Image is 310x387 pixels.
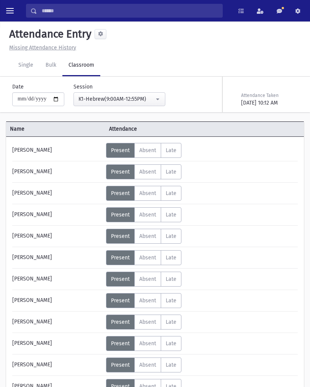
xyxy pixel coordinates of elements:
span: Present [111,254,130,261]
span: Present [111,319,130,325]
div: AttTypes [106,315,181,330]
h5: Attendance Entry [6,28,91,41]
u: Missing Attendance History [9,44,76,51]
label: Session [73,83,93,91]
button: toggle menu [3,4,17,18]
div: AttTypes [106,336,181,351]
div: AttTypes [106,207,181,222]
div: AttTypes [106,164,181,179]
span: Absent [139,340,156,347]
div: AttTypes [106,143,181,158]
span: Present [111,276,130,282]
div: [PERSON_NAME] [8,336,106,351]
span: Late [166,254,176,261]
div: [PERSON_NAME] [8,164,106,179]
div: Attendance Taken [241,92,296,99]
span: Late [166,319,176,325]
span: Present [111,190,130,197]
div: K1-Hebrew(9:00AM-12:55PM) [78,95,154,103]
a: Single [12,55,39,76]
div: [PERSON_NAME] [8,250,106,265]
span: Name [6,125,105,133]
span: Present [111,233,130,239]
span: Late [166,276,176,282]
div: [PERSON_NAME] [8,315,106,330]
span: Absent [139,169,156,175]
span: Late [166,190,176,197]
span: Absent [139,233,156,239]
div: [PERSON_NAME] [8,207,106,222]
span: Late [166,297,176,304]
label: Date [12,83,24,91]
div: [DATE] 10:12 AM [241,99,296,107]
div: [PERSON_NAME] [8,357,106,372]
span: Late [166,233,176,239]
input: Search [37,4,222,18]
span: Absent [139,297,156,304]
div: [PERSON_NAME] [8,143,106,158]
div: AttTypes [106,272,181,287]
span: Absent [139,190,156,197]
div: AttTypes [106,229,181,244]
a: Bulk [39,55,62,76]
span: Absent [139,276,156,282]
span: Present [111,297,130,304]
span: Late [166,169,176,175]
div: [PERSON_NAME] [8,229,106,244]
span: Present [111,147,130,154]
span: Absent [139,212,156,218]
a: Classroom [62,55,100,76]
div: AttTypes [106,293,181,308]
div: AttTypes [106,250,181,265]
a: Missing Attendance History [6,44,76,51]
span: Present [111,169,130,175]
span: Late [166,212,176,218]
div: [PERSON_NAME] [8,186,106,201]
span: Present [111,212,130,218]
span: Attendance [105,125,279,133]
button: K1-Hebrew(9:00AM-12:55PM) [73,92,165,106]
span: Late [166,147,176,154]
span: Late [166,340,176,347]
div: [PERSON_NAME] [8,272,106,287]
span: Absent [139,319,156,325]
div: AttTypes [106,186,181,201]
span: Present [111,340,130,347]
span: Absent [139,147,156,154]
span: Absent [139,254,156,261]
div: [PERSON_NAME] [8,293,106,308]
